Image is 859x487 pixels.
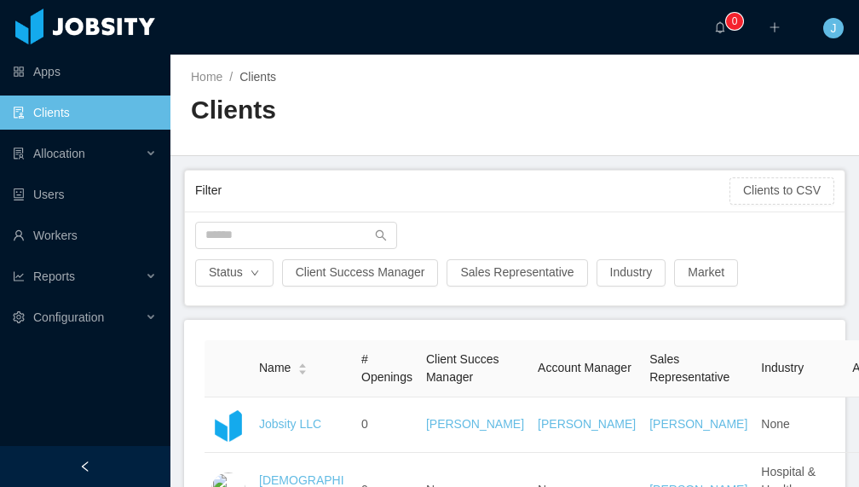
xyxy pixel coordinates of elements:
[211,408,245,442] img: dc41d540-fa30-11e7-b498-73b80f01daf1_657caab8ac997-400w.png
[831,18,837,38] span: J
[674,259,738,287] button: Market
[13,218,157,252] a: icon: userWorkers
[729,177,834,205] button: Clients to CSV
[13,270,25,282] i: icon: line-chart
[426,417,524,431] a: [PERSON_NAME]
[538,417,636,431] a: [PERSON_NAME]
[361,352,412,384] span: # Openings
[714,21,726,33] i: icon: bell
[13,311,25,323] i: icon: setting
[426,352,499,384] span: Client Succes Manager
[297,361,308,373] div: Sort
[13,148,25,159] i: icon: solution
[649,417,747,431] a: [PERSON_NAME]
[447,259,587,287] button: Sales Representative
[259,417,321,431] a: Jobsity LLC
[538,361,631,374] span: Account Manager
[769,21,781,33] i: icon: plus
[649,352,729,384] span: Sales Representative
[191,70,222,84] a: Home
[597,259,666,287] button: Industry
[761,417,789,431] span: None
[355,397,419,453] td: 0
[298,368,308,373] i: icon: caret-down
[282,259,439,287] button: Client Success Manager
[259,359,291,377] span: Name
[33,147,85,160] span: Allocation
[33,310,104,324] span: Configuration
[726,13,743,30] sup: 0
[239,70,276,84] span: Clients
[298,362,308,367] i: icon: caret-up
[761,361,804,374] span: Industry
[33,270,75,283] span: Reports
[195,259,274,287] button: Statusicon: down
[13,96,157,130] a: icon: auditClients
[195,175,729,206] div: Filter
[375,229,387,241] i: icon: search
[191,93,515,128] h2: Clients
[13,177,157,212] a: icon: robotUsers
[229,70,233,84] span: /
[13,55,157,89] a: icon: appstoreApps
